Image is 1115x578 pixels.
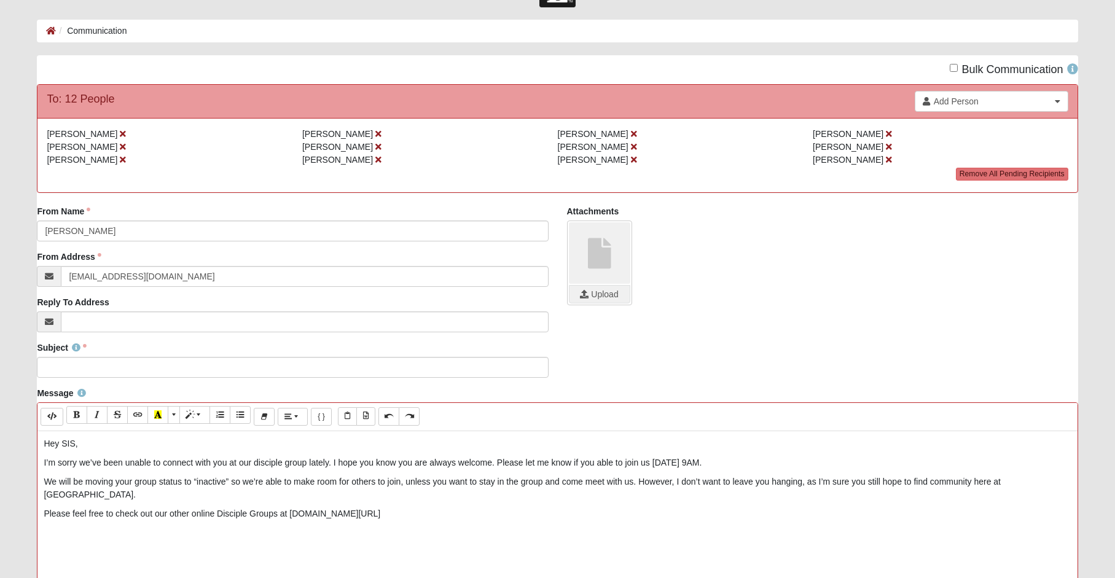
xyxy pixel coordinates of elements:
button: Paste Text [338,407,357,425]
p: I’m sorry we’ve been unable to connect with you at our disciple group lately. I hope you know you... [44,456,1071,469]
button: Code Editor [41,408,63,426]
li: Communication [56,25,127,37]
span: [PERSON_NAME] [558,129,628,139]
label: From Name [37,205,90,217]
button: Paste from Word [356,407,375,425]
button: Link (⌘+K) [127,406,148,424]
span: [PERSON_NAME] [558,142,628,152]
span: Bulk Communication [962,63,1063,76]
button: More Color [168,406,180,424]
button: Redo (⌘+⇧+Z) [399,407,420,425]
span: Add Person [934,95,1051,107]
a: Remove All Pending Recipients [956,168,1068,181]
button: Undo (⌘+Z) [378,407,399,425]
a: Add Person Clear selection [915,91,1068,112]
label: Subject [37,342,87,354]
button: Bold (⌘+B) [66,406,87,424]
span: [PERSON_NAME] [302,142,373,152]
button: Merge Field [311,408,332,426]
div: To: 12 People [47,91,114,107]
span: [PERSON_NAME] [813,142,883,152]
label: Attachments [567,205,619,217]
p: Hey SIS, [44,437,1071,450]
button: Ordered list (⌘+⇧+NUM8) [209,406,230,424]
span: [PERSON_NAME] [813,129,883,139]
span: [PERSON_NAME] [47,142,117,152]
span: [PERSON_NAME] [47,129,117,139]
button: Strikethrough (⌘+⇧+S) [107,406,128,424]
button: Unordered list (⌘+⇧+NUM7) [230,406,251,424]
input: Bulk Communication [950,64,958,72]
button: Italic (⌘+I) [87,406,108,424]
label: From Address [37,251,101,263]
span: [PERSON_NAME] [302,155,373,165]
span: [PERSON_NAME] [558,155,628,165]
span: [PERSON_NAME] [302,129,373,139]
p: We will be moving your group status to “inactive” so we’re able to make room for others to join, ... [44,475,1071,501]
button: Remove Font Style (⌘+\) [254,408,275,426]
button: Paragraph [278,408,308,426]
button: Style [179,406,209,424]
label: Reply To Address [37,296,109,308]
span: [PERSON_NAME] [813,155,883,165]
span: [PERSON_NAME] [47,155,117,165]
p: Please feel free to check out our other online Disciple Groups at [DOMAIN_NAME][URL] [44,507,1071,520]
button: Recent Color [147,406,168,424]
label: Message [37,387,85,399]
